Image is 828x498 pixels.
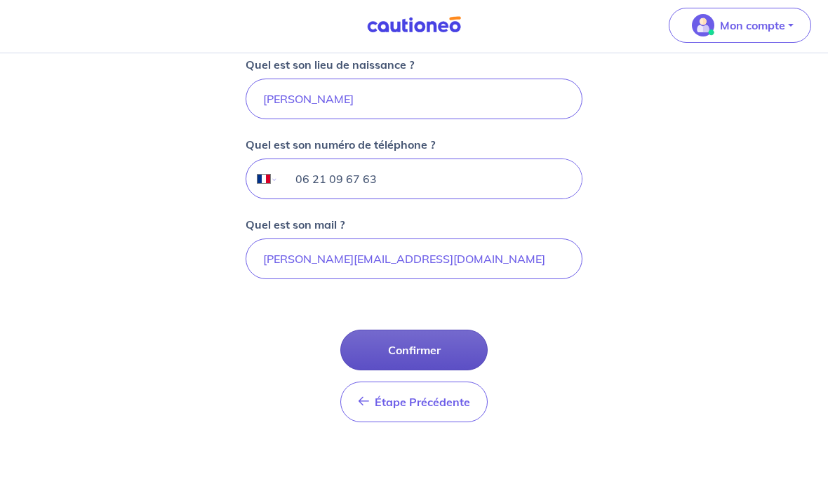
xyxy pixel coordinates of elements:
input: mail@mail.com [246,241,582,282]
input: Paris [246,81,582,122]
button: illu_account_valid_menu.svgMon compte [669,11,811,46]
img: Cautioneo [361,19,467,36]
input: 0606060606 [279,162,582,201]
button: Étape Précédente [340,384,488,425]
p: Mon compte [720,20,785,36]
span: Étape Précédente [375,398,470,412]
p: Quel est son numéro de téléphone ? [246,139,435,156]
img: illu_account_valid_menu.svg [692,17,714,39]
p: Quel est son mail ? [246,219,345,236]
button: Confirmer [340,332,488,373]
p: Quel est son lieu de naissance ? [246,59,414,76]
